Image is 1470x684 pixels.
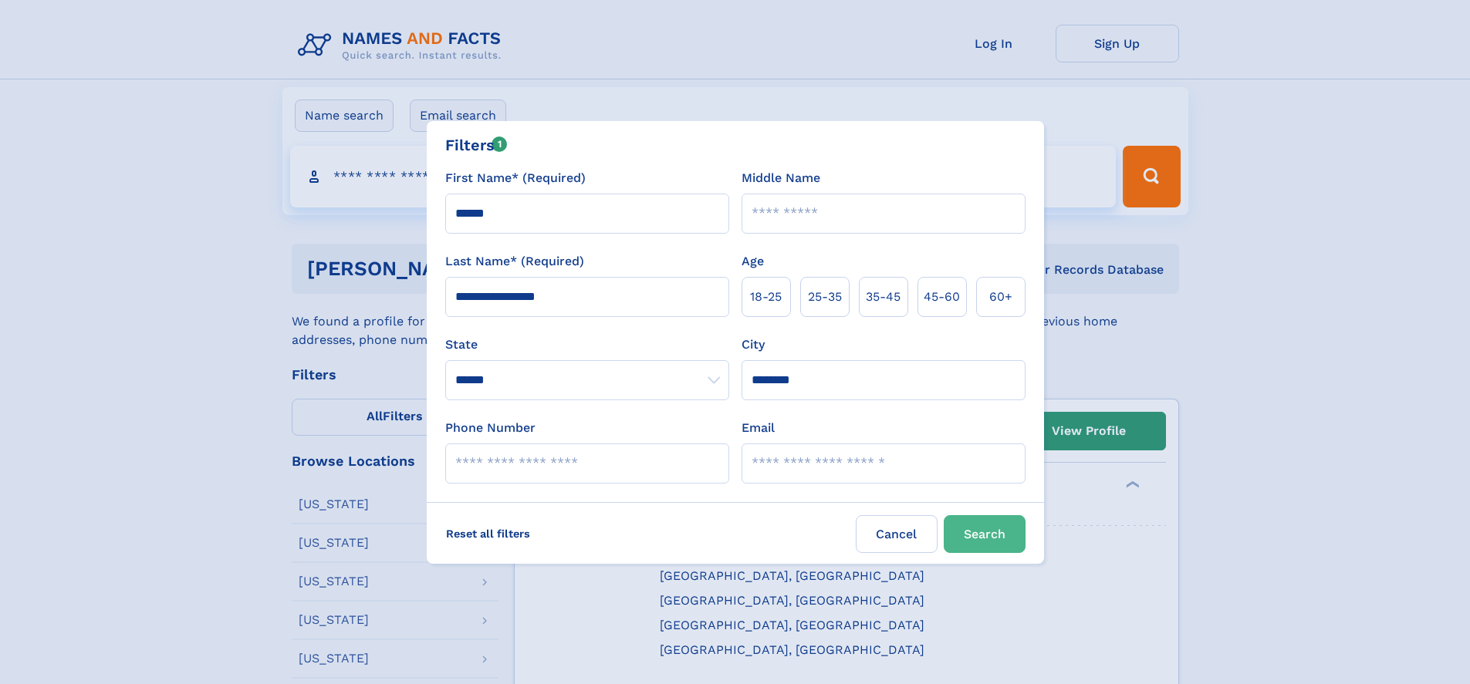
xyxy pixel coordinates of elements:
label: State [445,335,729,354]
span: 35‑45 [866,288,901,306]
button: Search [944,515,1026,553]
span: 60+ [989,288,1012,306]
label: Cancel [856,515,938,553]
label: First Name* (Required) [445,169,586,187]
span: 45‑60 [924,288,960,306]
label: Age [742,252,764,271]
div: Filters [445,133,508,157]
label: Reset all filters [436,515,540,552]
label: City [742,335,765,354]
span: 25‑35 [808,288,842,306]
label: Last Name* (Required) [445,252,584,271]
span: 18‑25 [750,288,782,306]
label: Phone Number [445,419,536,437]
label: Email [742,419,775,437]
label: Middle Name [742,169,820,187]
